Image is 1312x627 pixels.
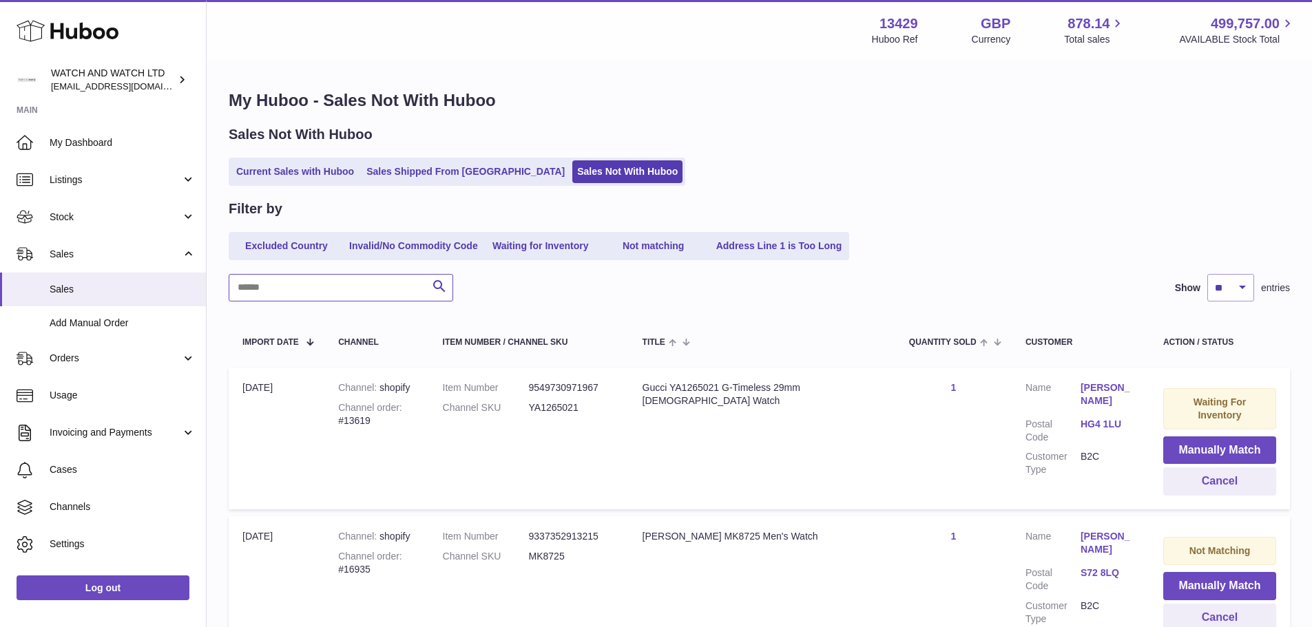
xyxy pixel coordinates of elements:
span: 499,757.00 [1211,14,1280,33]
span: Sales [50,248,181,261]
span: [EMAIL_ADDRESS][DOMAIN_NAME] [51,81,202,92]
span: Import date [242,338,299,347]
dd: 9337352913215 [529,530,615,543]
span: Invoicing and Payments [50,426,181,439]
a: Invalid/No Commodity Code [344,235,483,257]
a: Not matching [598,235,709,257]
dt: Item Number [443,530,529,543]
strong: Not Matching [1189,545,1251,556]
a: Log out [17,575,189,600]
img: internalAdmin-13429@internal.huboo.com [17,70,37,90]
div: #16935 [338,550,415,576]
span: Channels [50,500,196,513]
a: Address Line 1 is Too Long [711,235,847,257]
button: Cancel [1163,467,1276,496]
dt: Postal Code [1025,418,1081,444]
div: shopify [338,381,415,394]
a: 499,757.00 AVAILABLE Stock Total [1179,14,1295,46]
span: Orders [50,352,181,365]
dd: B2C [1081,599,1136,626]
span: My Dashboard [50,136,196,149]
span: Listings [50,173,181,187]
h1: My Huboo - Sales Not With Huboo [229,89,1290,111]
a: S72 8LQ [1081,566,1136,580]
a: Current Sales with Huboo [231,160,359,183]
div: shopify [338,530,415,543]
dt: Customer Type [1025,599,1081,626]
span: Stock [50,211,181,224]
div: Channel [338,338,415,347]
td: [DATE] [229,368,324,509]
a: Sales Shipped From [GEOGRAPHIC_DATA] [362,160,570,183]
dt: Channel SKU [443,401,529,414]
a: Sales Not With Huboo [572,160,683,183]
span: Settings [50,538,196,551]
a: [PERSON_NAME] [1081,381,1136,407]
span: Total sales [1064,33,1125,46]
dd: 9549730971967 [529,381,615,394]
a: HG4 1LU [1081,418,1136,431]
a: 878.14 Total sales [1064,14,1125,46]
div: Item Number / Channel SKU [443,338,615,347]
span: Add Manual Order [50,317,196,330]
strong: Channel order [338,402,402,413]
dt: Channel SKU [443,550,529,563]
span: 878.14 [1068,14,1110,33]
strong: 13429 [879,14,918,33]
dt: Customer Type [1025,450,1081,476]
div: Currency [972,33,1011,46]
span: Title [643,338,665,347]
dd: YA1265021 [529,401,615,414]
strong: GBP [981,14,1010,33]
dt: Name [1025,381,1081,411]
span: Sales [50,283,196,296]
div: #13619 [338,401,415,427]
button: Manually Match [1163,572,1276,600]
strong: Waiting For Inventory [1194,396,1246,421]
strong: Channel order [338,551,402,562]
div: Customer [1025,338,1136,347]
h2: Filter by [229,200,282,218]
dt: Name [1025,530,1081,560]
h2: Sales Not With Huboo [229,125,373,144]
a: Waiting for Inventory [486,235,596,257]
div: Action / Status [1163,338,1276,347]
dt: Item Number [443,381,529,394]
div: Huboo Ref [872,33,918,46]
label: Show [1175,281,1200,295]
strong: Channel [338,382,379,393]
button: Manually Match [1163,436,1276,465]
div: Gucci YA1265021 G-Timeless 29mm [DEMOGRAPHIC_DATA] Watch [643,381,882,407]
a: [PERSON_NAME] [1081,530,1136,556]
strong: Channel [338,531,379,542]
span: Quantity Sold [909,338,977,347]
a: 1 [950,382,956,393]
div: WATCH AND WATCH LTD [51,67,175,93]
dd: B2C [1081,450,1136,476]
dt: Postal Code [1025,566,1081,593]
span: Usage [50,389,196,402]
span: Cases [50,463,196,476]
dd: MK8725 [529,550,615,563]
a: 1 [950,531,956,542]
span: entries [1261,281,1290,295]
span: AVAILABLE Stock Total [1179,33,1295,46]
div: [PERSON_NAME] MK8725 Men's Watch [643,530,882,543]
a: Excluded Country [231,235,342,257]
